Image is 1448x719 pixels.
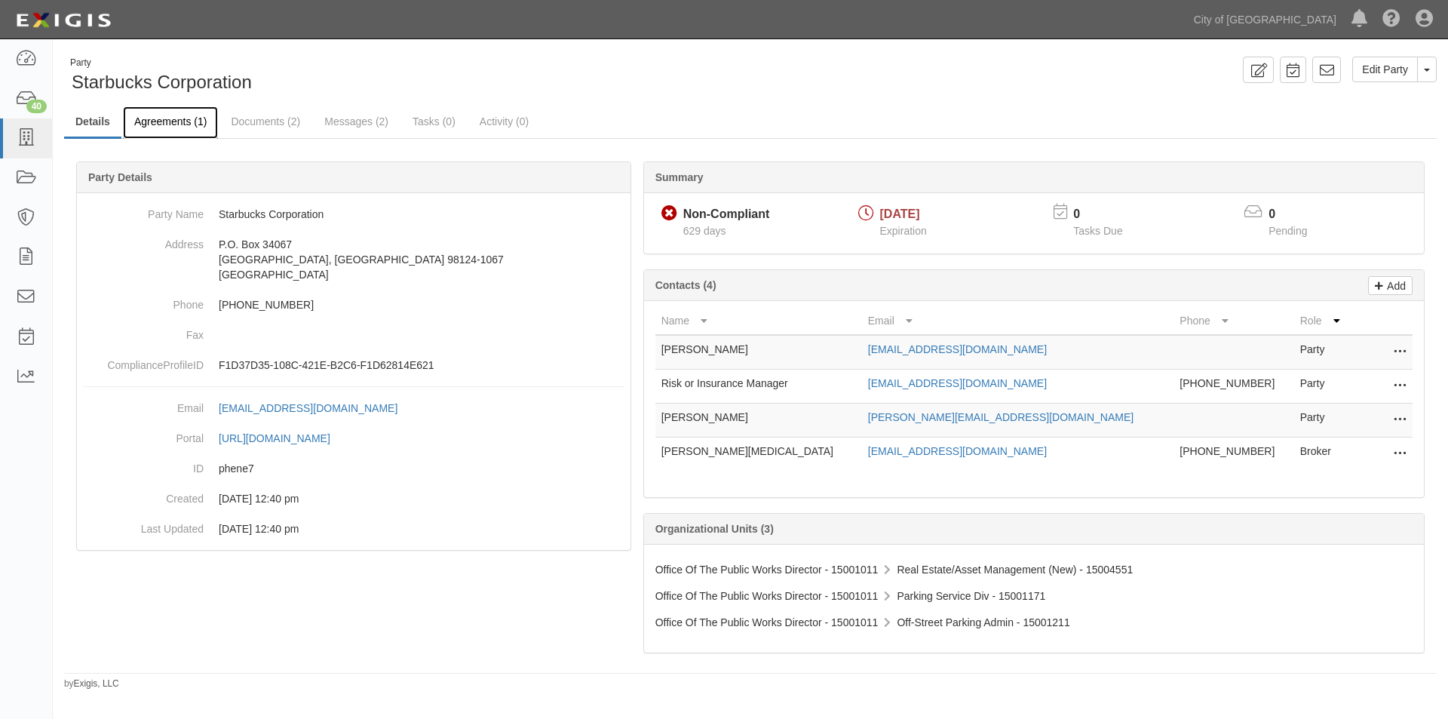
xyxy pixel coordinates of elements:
td: Party [1294,404,1352,438]
td: Party [1294,335,1352,370]
dd: phene7 [83,453,624,484]
td: Risk or Insurance Manager [655,370,862,404]
dt: Email [83,393,204,416]
a: Activity (0) [468,106,540,137]
dt: Address [83,229,204,252]
dt: Fax [83,320,204,343]
div: Party [70,57,252,69]
a: [URL][DOMAIN_NAME] [219,432,347,444]
p: Add [1383,277,1406,294]
small: by [64,678,119,690]
div: 40 [26,100,47,113]
span: Since 01/04/2024 [683,225,726,237]
td: [PHONE_NUMBER] [1173,370,1293,404]
a: Tasks (0) [401,106,467,137]
a: Exigis, LLC [74,678,119,689]
td: [PERSON_NAME][MEDICAL_DATA] [655,438,862,472]
b: Summary [655,171,704,183]
i: Non-Compliant [661,206,677,222]
dt: Phone [83,290,204,312]
span: [DATE] [880,207,920,220]
a: [EMAIL_ADDRESS][DOMAIN_NAME] [868,343,1047,355]
i: Help Center - Complianz [1382,11,1400,29]
span: Office Of The Public Works Director - 15001011 [655,564,879,576]
dd: 01/04/2024 12:40 pm [83,514,624,544]
p: 0 [1269,206,1326,223]
dd: [PHONE_NUMBER] [83,290,624,320]
span: Off-Street Parking Admin - 15001211 [897,616,1069,628]
a: [PERSON_NAME][EMAIL_ADDRESS][DOMAIN_NAME] [868,411,1134,423]
td: [PERSON_NAME] [655,404,862,438]
dt: Last Updated [83,514,204,536]
td: Broker [1294,438,1352,472]
th: Name [655,307,862,335]
a: Messages (2) [313,106,400,137]
td: [PHONE_NUMBER] [1173,438,1293,472]
a: City of [GEOGRAPHIC_DATA] [1186,5,1344,35]
th: Phone [1173,307,1293,335]
a: Agreements (1) [123,106,218,139]
div: Non-Compliant [683,206,770,223]
a: Details [64,106,121,139]
img: logo-5460c22ac91f19d4615b14bd174203de0afe785f0fc80cf4dbbc73dc1793850b.png [11,7,115,34]
span: Expiration [880,225,927,237]
p: 0 [1073,206,1141,223]
a: [EMAIL_ADDRESS][DOMAIN_NAME] [219,402,414,414]
th: Email [862,307,1174,335]
td: [PERSON_NAME] [655,335,862,370]
dt: Portal [83,423,204,446]
span: Real Estate/Asset Management (New) - 15004551 [897,564,1133,576]
div: Starbucks Corporation [64,57,739,95]
a: [EMAIL_ADDRESS][DOMAIN_NAME] [868,445,1047,457]
b: Organizational Units (3) [655,523,774,535]
p: F1D37D35-108C-421E-B2C6-F1D62814E621 [219,358,624,373]
span: Tasks Due [1073,225,1122,237]
dd: Starbucks Corporation [83,199,624,229]
dt: ComplianceProfileID [83,350,204,373]
div: [EMAIL_ADDRESS][DOMAIN_NAME] [219,401,397,416]
b: Contacts (4) [655,279,716,291]
a: Edit Party [1352,57,1418,82]
dt: ID [83,453,204,476]
span: Parking Service Div - 15001171 [897,590,1045,602]
span: Office Of The Public Works Director - 15001011 [655,590,879,602]
td: Party [1294,370,1352,404]
a: [EMAIL_ADDRESS][DOMAIN_NAME] [868,377,1047,389]
a: Add [1368,276,1413,295]
dt: Created [83,484,204,506]
span: Pending [1269,225,1307,237]
a: Documents (2) [219,106,311,137]
dd: P.O. Box 34067 [GEOGRAPHIC_DATA], [GEOGRAPHIC_DATA] 98124-1067 [GEOGRAPHIC_DATA] [83,229,624,290]
dd: 01/04/2024 12:40 pm [83,484,624,514]
b: Party Details [88,171,152,183]
dt: Party Name [83,199,204,222]
span: Starbucks Corporation [72,72,252,92]
span: Office Of The Public Works Director - 15001011 [655,616,879,628]
th: Role [1294,307,1352,335]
